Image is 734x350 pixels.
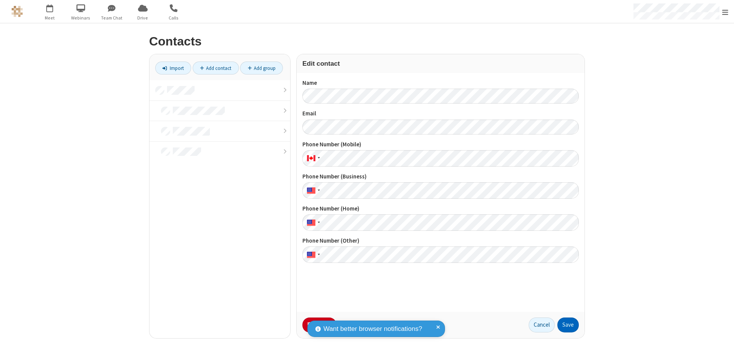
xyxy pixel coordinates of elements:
button: Save [557,318,579,333]
h2: Contacts [149,35,585,48]
span: Webinars [67,15,95,21]
span: Calls [159,15,188,21]
div: Canada: + 1 [302,150,322,167]
a: Add contact [193,62,239,75]
span: Team Chat [97,15,126,21]
label: Phone Number (Home) [302,204,579,213]
label: Phone Number (Mobile) [302,140,579,149]
a: Add group [240,62,283,75]
button: Delete [302,318,336,333]
label: Name [302,79,579,87]
h3: Edit contact [302,60,579,67]
span: Drive [128,15,157,21]
div: United States: + 1 [302,214,322,231]
span: Want better browser notifications? [323,324,422,334]
iframe: Chat [715,330,728,345]
label: Phone Number (Business) [302,172,579,181]
span: Meet [36,15,64,21]
div: United States: + 1 [302,246,322,263]
button: Cancel [529,318,555,333]
img: QA Selenium DO NOT DELETE OR CHANGE [11,6,23,17]
label: Phone Number (Other) [302,237,579,245]
div: United States: + 1 [302,182,322,199]
a: Import [155,62,191,75]
label: Email [302,109,579,118]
